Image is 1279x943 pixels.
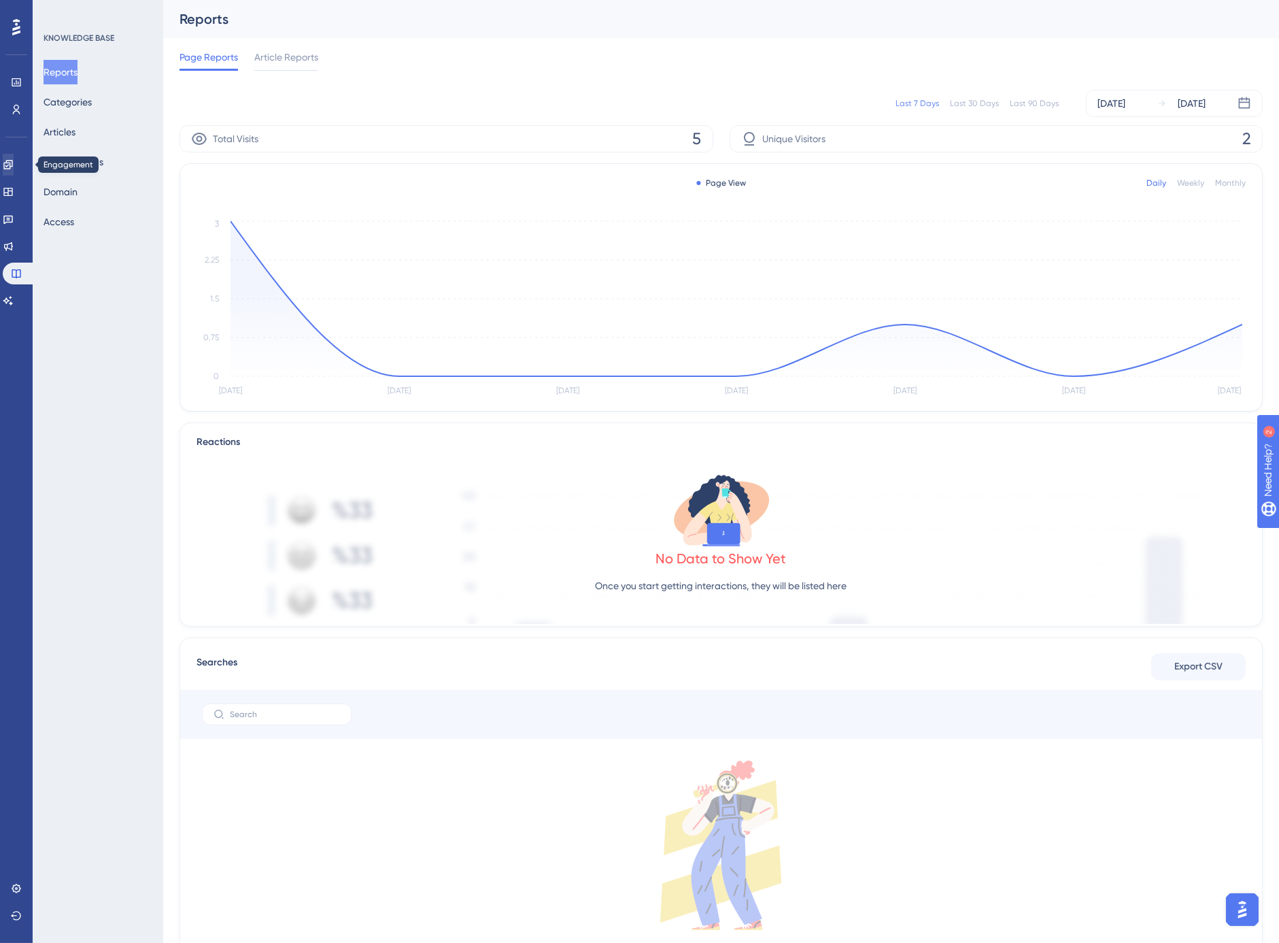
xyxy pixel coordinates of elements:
button: Reports [44,60,78,84]
p: Once you start getting interactions, they will be listed here [596,578,847,594]
span: Need Help? [32,3,85,20]
div: No Data to Show Yet [656,549,787,568]
span: Page Reports [180,49,238,65]
div: KNOWLEDGE BASE [44,33,114,44]
tspan: [DATE] [388,386,411,396]
div: Reactions [197,434,1246,450]
button: Page Settings [44,150,103,174]
button: Export CSV [1151,653,1246,680]
span: Export CSV [1174,659,1223,675]
div: Reports [180,10,1229,29]
div: Daily [1146,178,1166,188]
tspan: [DATE] [556,386,579,396]
input: Search [230,710,340,719]
div: Last 90 Days [1010,98,1059,109]
tspan: [DATE] [219,386,242,396]
tspan: [DATE] [893,386,917,396]
tspan: [DATE] [725,386,748,396]
button: Access [44,210,74,234]
tspan: 0.75 [203,333,219,342]
div: Monthly [1215,178,1246,188]
span: Article Reports [254,49,318,65]
div: Page View [696,178,746,188]
span: 2 [1242,128,1251,150]
div: Last 7 Days [896,98,939,109]
tspan: [DATE] [1218,386,1241,396]
button: Articles [44,120,75,144]
button: Categories [44,90,92,114]
div: [DATE] [1097,95,1125,112]
span: Unique Visitors [763,131,826,147]
tspan: [DATE] [1062,386,1085,396]
span: Searches [197,655,237,679]
div: Last 30 Days [950,98,999,109]
span: Total Visits [213,131,258,147]
div: Weekly [1177,178,1204,188]
div: [DATE] [1178,95,1206,112]
tspan: 3 [215,219,219,229]
span: 5 [693,128,702,150]
div: 2 [94,7,98,18]
button: Domain [44,180,78,204]
tspan: 2.25 [205,255,219,265]
iframe: UserGuiding AI Assistant Launcher [1222,889,1263,930]
tspan: 1.5 [210,294,219,303]
tspan: 0 [214,371,219,381]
